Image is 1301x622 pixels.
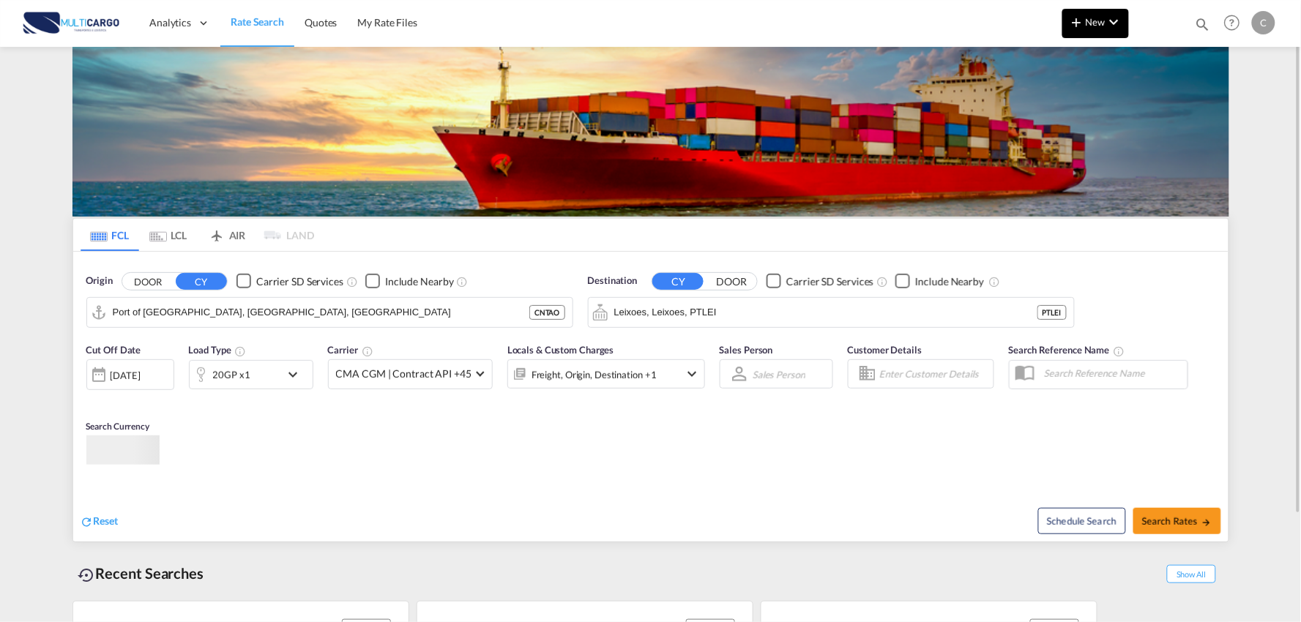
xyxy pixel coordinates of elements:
[236,274,343,289] md-checkbox: Checkbox No Ink
[876,276,888,288] md-icon: Unchecked: Search for CY (Container Yard) services for all selected carriers.Checked : Search for...
[1037,305,1067,320] div: PTLEI
[198,219,256,251] md-tab-item: AIR
[532,364,657,385] div: Freight Origin Destination Factory Stuffing
[751,364,807,385] md-select: Sales Person
[176,273,227,290] button: CY
[231,15,284,28] span: Rate Search
[507,359,705,389] div: Freight Origin Destination Factory Stuffingicon-chevron-down
[328,344,373,356] span: Carrier
[589,298,1074,327] md-input-container: Leixoes, Leixoes, PTLEI
[189,344,247,356] span: Load Type
[72,557,210,590] div: Recent Searches
[86,344,141,356] span: Cut Off Date
[915,274,984,289] div: Include Nearby
[1220,10,1252,37] div: Help
[81,219,315,251] md-pagination-wrapper: Use the left and right arrow keys to navigate between tabs
[1195,16,1211,32] md-icon: icon-magnify
[1201,517,1212,528] md-icon: icon-arrow-right
[72,47,1229,217] img: LCL+%26+FCL+BACKGROUND.png
[284,366,309,383] md-icon: icon-chevron-down
[213,364,250,385] div: 20GP x1
[86,389,97,408] md-datepicker: Select
[113,301,529,323] input: Search by Port
[786,274,873,289] div: Carrier SD Services
[1142,515,1212,527] span: Search Rates
[848,344,922,356] span: Customer Details
[86,274,113,288] span: Origin
[362,345,373,357] md-icon: The selected Trucker/Carrierwill be displayed in the rate results If the rates are from another f...
[588,274,638,288] span: Destination
[357,16,417,29] span: My Rate Files
[529,305,565,320] div: CNTAO
[22,7,121,40] img: 82db67801a5411eeacfdbd8acfa81e61.png
[1068,16,1123,28] span: New
[87,298,573,327] md-input-container: Port of Qingdao, Qingdao, CNTAO
[1133,508,1221,534] button: Search Ratesicon-arrow-right
[1114,345,1125,357] md-icon: Your search will be saved by the below given name
[235,345,247,357] md-icon: icon-information-outline
[86,359,174,390] div: [DATE]
[73,252,1229,542] div: Origin DOOR CY Checkbox No InkUnchecked: Search for CY (Container Yard) services for all selected...
[86,421,150,432] span: Search Currency
[256,274,343,289] div: Carrier SD Services
[895,274,984,289] md-checkbox: Checkbox No Ink
[652,273,704,290] button: CY
[336,367,471,381] span: CMA CGM | Contract API +45
[720,344,773,356] span: Sales Person
[208,227,225,238] md-icon: icon-airplane
[507,344,614,356] span: Locals & Custom Charges
[122,273,174,290] button: DOOR
[385,274,454,289] div: Include Nearby
[78,566,96,584] md-icon: icon-backup-restore
[111,369,141,382] div: [DATE]
[706,273,757,290] button: DOOR
[1252,11,1275,34] div: C
[457,276,469,288] md-icon: Unchecked: Ignores neighbouring ports when fetching rates.Checked : Includes neighbouring ports w...
[305,16,337,29] span: Quotes
[1106,13,1123,31] md-icon: icon-chevron-down
[81,515,94,528] md-icon: icon-refresh
[189,360,313,389] div: 20GP x1icon-chevron-down
[1167,565,1215,583] span: Show All
[94,514,119,527] span: Reset
[683,365,701,383] md-icon: icon-chevron-down
[1220,10,1245,35] span: Help
[989,276,1001,288] md-icon: Unchecked: Ignores neighbouring ports when fetching rates.Checked : Includes neighbouring ports w...
[1195,16,1211,38] div: icon-magnify
[1009,344,1125,356] span: Search Reference Name
[81,219,139,251] md-tab-item: FCL
[149,15,191,30] span: Analytics
[1038,508,1126,534] button: Note: By default Schedule search will only considerorigin ports, destination ports and cut off da...
[879,363,989,385] input: Enter Customer Details
[81,514,119,530] div: icon-refreshReset
[1062,9,1129,38] button: icon-plus 400-fgNewicon-chevron-down
[614,301,1037,323] input: Search by Port
[346,276,358,288] md-icon: Unchecked: Search for CY (Container Yard) services for all selected carriers.Checked : Search for...
[767,274,873,289] md-checkbox: Checkbox No Ink
[365,274,454,289] md-checkbox: Checkbox No Ink
[1068,13,1086,31] md-icon: icon-plus 400-fg
[1037,362,1188,384] input: Search Reference Name
[139,219,198,251] md-tab-item: LCL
